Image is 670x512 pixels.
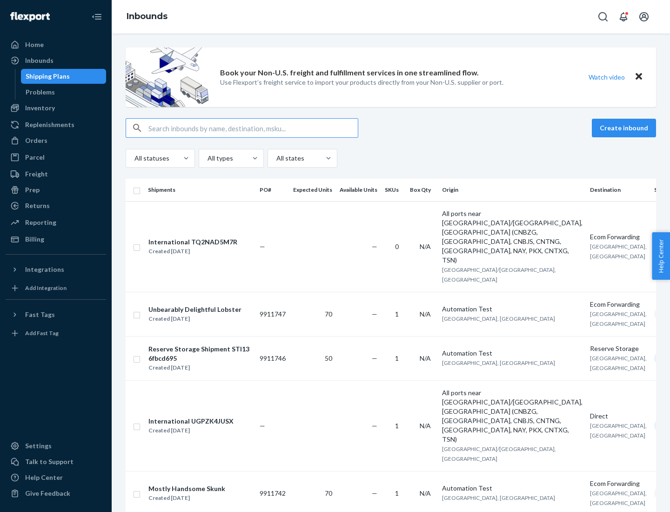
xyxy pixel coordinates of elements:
a: Problems [21,85,107,100]
span: [GEOGRAPHIC_DATA], [GEOGRAPHIC_DATA] [442,494,555,501]
span: 50 [325,354,332,362]
div: International UGPZK4JUSX [148,417,234,426]
span: [GEOGRAPHIC_DATA]/[GEOGRAPHIC_DATA], [GEOGRAPHIC_DATA] [442,266,556,283]
span: 1 [395,422,399,430]
div: Integrations [25,265,64,274]
th: Available Units [336,179,381,201]
th: Box Qty [406,179,438,201]
a: Orders [6,133,106,148]
span: 1 [395,489,399,497]
button: Close [633,70,645,84]
div: All ports near [GEOGRAPHIC_DATA]/[GEOGRAPHIC_DATA], [GEOGRAPHIC_DATA] (CNBZG, [GEOGRAPHIC_DATA], ... [442,209,583,265]
a: Add Fast Tag [6,326,106,341]
button: Watch video [583,70,631,84]
span: N/A [420,354,431,362]
span: — [372,489,377,497]
span: [GEOGRAPHIC_DATA], [GEOGRAPHIC_DATA] [590,355,647,371]
span: 0 [395,243,399,250]
div: Automation Test [442,484,583,493]
div: Created [DATE] [148,363,252,372]
button: Help Center [652,232,670,280]
div: Created [DATE] [148,426,234,435]
div: Ecom Forwarding [590,300,647,309]
ol: breadcrumbs [119,3,175,30]
div: Add Fast Tag [25,329,59,337]
button: Close Navigation [87,7,106,26]
div: Problems [26,88,55,97]
div: Automation Test [442,304,583,314]
th: SKUs [381,179,406,201]
a: Billing [6,232,106,247]
span: 1 [395,354,399,362]
span: [GEOGRAPHIC_DATA], [GEOGRAPHIC_DATA] [590,310,647,327]
span: — [372,422,377,430]
img: Flexport logo [10,12,50,21]
div: Fast Tags [25,310,55,319]
span: N/A [420,422,431,430]
a: Help Center [6,470,106,485]
td: 9911746 [256,336,289,380]
span: [GEOGRAPHIC_DATA]/[GEOGRAPHIC_DATA], [GEOGRAPHIC_DATA] [442,445,556,462]
span: [GEOGRAPHIC_DATA], [GEOGRAPHIC_DATA] [442,359,555,366]
a: Home [6,37,106,52]
th: Destination [586,179,650,201]
button: Open account menu [635,7,653,26]
span: [GEOGRAPHIC_DATA], [GEOGRAPHIC_DATA] [590,422,647,439]
a: Inbounds [127,11,167,21]
span: — [260,422,265,430]
span: 1 [395,310,399,318]
div: Home [25,40,44,49]
button: Create inbound [592,119,656,137]
div: Reserve Storage [590,344,647,353]
div: Created [DATE] [148,493,225,503]
button: Give Feedback [6,486,106,501]
span: — [260,243,265,250]
div: Give Feedback [25,489,70,498]
p: Use Flexport’s freight service to import your products directly from your Non-U.S. supplier or port. [220,78,503,87]
a: Reporting [6,215,106,230]
td: 9911747 [256,292,289,336]
span: [GEOGRAPHIC_DATA], [GEOGRAPHIC_DATA] [442,315,555,322]
div: Inventory [25,103,55,113]
div: Orders [25,136,47,145]
span: [GEOGRAPHIC_DATA], [GEOGRAPHIC_DATA] [590,243,647,260]
div: Created [DATE] [148,314,241,323]
a: Parcel [6,150,106,165]
span: 70 [325,489,332,497]
div: Created [DATE] [148,247,237,256]
a: Talk to Support [6,454,106,469]
span: 70 [325,310,332,318]
div: Mostly Handsome Skunk [148,484,225,493]
div: Inbounds [25,56,54,65]
a: Inventory [6,101,106,115]
th: Expected Units [289,179,336,201]
div: Direct [590,411,647,421]
span: N/A [420,243,431,250]
button: Fast Tags [6,307,106,322]
a: Add Integration [6,281,106,296]
div: Ecom Forwarding [590,479,647,488]
a: Settings [6,438,106,453]
div: Parcel [25,153,45,162]
th: Shipments [144,179,256,201]
input: All states [275,154,276,163]
a: Inbounds [6,53,106,68]
input: Search inbounds by name, destination, msku... [148,119,358,137]
button: Open notifications [614,7,633,26]
input: All statuses [134,154,134,163]
span: N/A [420,489,431,497]
button: Integrations [6,262,106,277]
button: Open Search Box [594,7,612,26]
div: Settings [25,441,52,451]
div: Reserve Storage Shipment STI136fbcd695 [148,344,252,363]
div: Unbearably Delightful Lobster [148,305,241,314]
span: [GEOGRAPHIC_DATA], [GEOGRAPHIC_DATA] [590,490,647,506]
div: Reporting [25,218,56,227]
th: PO# [256,179,289,201]
a: Shipping Plans [21,69,107,84]
span: — [372,243,377,250]
span: — [372,310,377,318]
a: Freight [6,167,106,182]
div: International TQ2NAD5M7R [148,237,237,247]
